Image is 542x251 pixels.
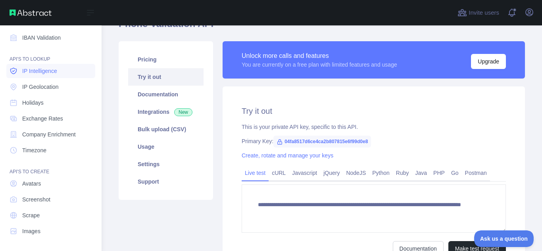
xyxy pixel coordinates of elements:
[22,130,76,138] span: Company Enrichment
[289,167,320,179] a: Javascript
[119,17,525,36] h1: Phone Validation API
[269,167,289,179] a: cURL
[456,6,501,19] button: Invite users
[6,208,95,222] a: Scrape
[128,155,204,173] a: Settings
[430,167,448,179] a: PHP
[6,64,95,78] a: IP Intelligence
[128,86,204,103] a: Documentation
[128,121,204,138] a: Bulk upload (CSV)
[412,167,431,179] a: Java
[6,46,95,62] div: API'S TO LOOKUP
[469,8,499,17] span: Invite users
[6,80,95,94] a: IP Geolocation
[22,180,41,188] span: Avatars
[128,138,204,155] a: Usage
[343,167,369,179] a: NodeJS
[22,115,63,123] span: Exchange Rates
[22,67,57,75] span: IP Intelligence
[22,83,59,91] span: IP Geolocation
[6,111,95,126] a: Exchange Rates
[242,167,269,179] a: Live test
[393,167,412,179] a: Ruby
[273,136,371,148] span: 04fa8517d6ce4ca2b807815e6f99d0e8
[6,127,95,142] a: Company Enrichment
[128,103,204,121] a: Integrations New
[128,51,204,68] a: Pricing
[174,108,192,116] span: New
[369,167,393,179] a: Python
[22,227,40,235] span: Images
[22,34,61,42] span: IBAN Validation
[242,61,397,69] div: You are currently on a free plan with limited features and usage
[320,167,343,179] a: jQuery
[6,176,95,191] a: Avatars
[6,224,95,238] a: Images
[22,211,40,219] span: Scrape
[22,146,46,154] span: Timezone
[10,10,52,16] img: Abstract API
[448,167,462,179] a: Go
[242,137,506,145] div: Primary Key:
[6,192,95,207] a: Screenshot
[242,123,506,131] div: This is your private API key, specific to this API.
[6,31,95,45] a: IBAN Validation
[462,167,490,179] a: Postman
[22,195,50,203] span: Screenshot
[6,96,95,110] a: Holidays
[22,99,44,107] span: Holidays
[474,230,534,247] iframe: Toggle Customer Support
[128,68,204,86] a: Try it out
[471,54,506,69] button: Upgrade
[242,51,397,61] div: Unlock more calls and features
[128,173,204,190] a: Support
[6,159,95,175] div: API'S TO CREATE
[242,152,333,159] a: Create, rotate and manage your keys
[242,105,506,117] h2: Try it out
[6,143,95,157] a: Timezone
